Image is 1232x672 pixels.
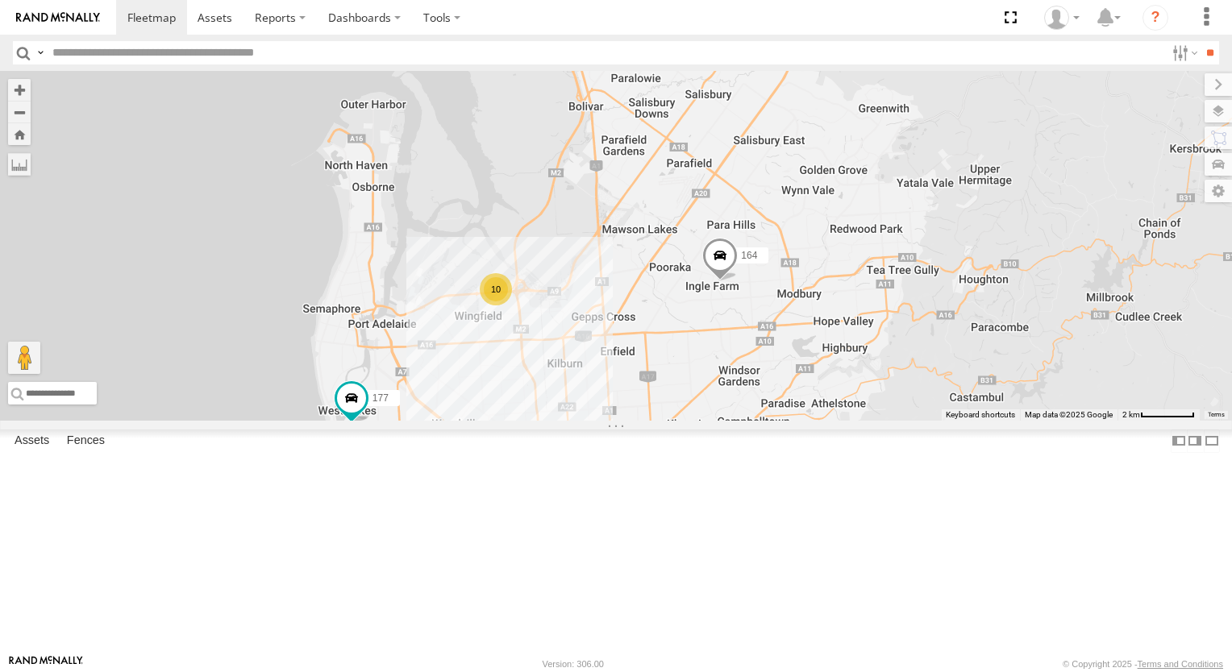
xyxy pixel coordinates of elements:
div: 10 [480,273,512,305]
div: Version: 306.00 [543,659,604,669]
label: Assets [6,429,57,452]
label: Hide Summary Table [1204,429,1220,453]
img: rand-logo.svg [16,12,100,23]
span: 164 [741,250,757,261]
button: Zoom out [8,101,31,123]
label: Fences [59,429,113,452]
button: Zoom Home [8,123,31,145]
button: Map Scale: 2 km per 64 pixels [1118,409,1200,421]
a: Visit our Website [9,656,83,672]
a: Terms and Conditions [1138,659,1223,669]
label: Search Filter Options [1166,41,1201,64]
div: © Copyright 2025 - [1063,659,1223,669]
span: Map data ©2025 Google [1025,410,1113,419]
label: Search Query [34,41,47,64]
span: 2 km [1122,410,1140,419]
button: Keyboard shortcuts [946,409,1015,421]
label: Map Settings [1205,180,1232,202]
label: Dock Summary Table to the Right [1187,429,1203,453]
i: ? [1143,5,1168,31]
label: Dock Summary Table to the Left [1171,429,1187,453]
label: Measure [8,153,31,176]
span: 177 [373,393,389,404]
button: Zoom in [8,79,31,101]
button: Drag Pegman onto the map to open Street View [8,342,40,374]
div: Kellie Roberts [1038,6,1085,30]
a: Terms (opens in new tab) [1208,412,1225,418]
